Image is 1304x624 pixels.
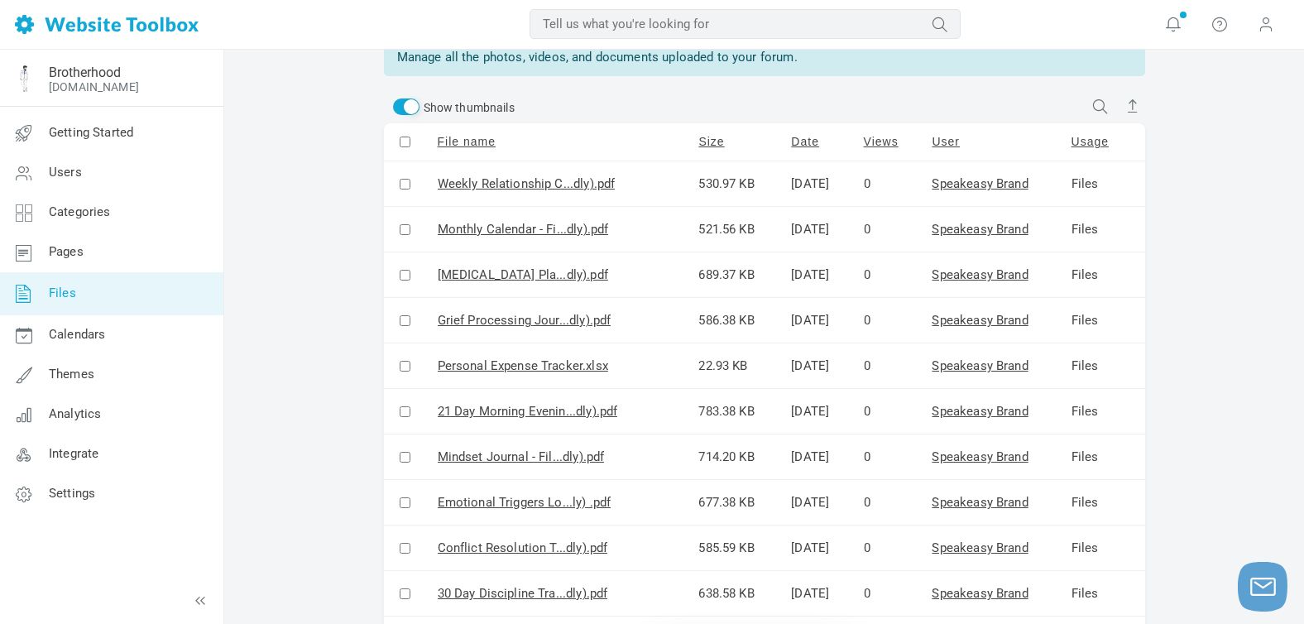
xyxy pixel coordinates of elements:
td: 0 [851,252,920,298]
td: [DATE] [779,207,851,252]
a: User [932,135,960,148]
span: Themes [49,367,94,382]
div: v 4.0.25 [46,26,81,40]
td: [DATE] [779,571,851,617]
a: Conflict Resolution T...dly).pdf [438,538,608,558]
img: Facebook%20Profile%20Pic%20Guy%20Blue%20Best.png [11,65,37,92]
span: Calendars [49,327,105,342]
a: Size [698,135,724,148]
a: File name [438,135,496,148]
td: [DATE] [779,389,851,434]
img: website_grey.svg [26,43,40,56]
td: [DATE] [779,298,851,343]
a: 21 Day Morning Evenin...dly).pdf [438,401,618,421]
td: Files [1059,207,1145,252]
td: 0 [851,343,920,389]
td: 638.58 KB [686,571,779,617]
td: Files [1059,252,1145,298]
span: Categories [49,204,111,219]
a: Views [864,135,899,148]
a: 30 Day Discipline Tra...dly).pdf [438,583,608,603]
td: 0 [851,480,920,526]
td: 0 [851,571,920,617]
td: Files [1059,298,1145,343]
a: Speakeasy Brand [932,176,1028,191]
a: Grief Processing Jour...dly).pdf [438,310,611,330]
a: Usage [1071,135,1109,148]
a: Date [791,135,819,148]
label: Show thumbnails [390,101,515,114]
a: Speakeasy Brand [932,404,1028,419]
td: 0 [851,207,920,252]
a: Speakeasy Brand [932,586,1028,601]
input: Tell us what you're looking for [530,9,961,39]
td: [DATE] [779,480,851,526]
td: 0 [851,526,920,571]
td: 22.93 KB [686,343,779,389]
button: Launch chat [1238,562,1287,612]
div: Domain Overview [63,98,148,108]
div: Manage all the photos, videos, and documents uploaded to your forum. [384,38,1145,76]
a: Monthly Calendar - Fi...dly).pdf [438,219,609,239]
a: Speakeasy Brand [932,267,1028,282]
img: tab_keywords_by_traffic_grey.svg [165,96,178,109]
td: Files [1059,571,1145,617]
img: logo_orange.svg [26,26,40,40]
input: Show thumbnails [393,98,419,115]
td: 585.59 KB [686,526,779,571]
a: Speakeasy Brand [932,358,1028,373]
td: [DATE] [779,343,851,389]
td: 783.38 KB [686,389,779,434]
a: Speakeasy Brand [932,540,1028,555]
a: [DOMAIN_NAME] [49,80,139,94]
a: [MEDICAL_DATA] Pla...dly).pdf [438,265,608,285]
td: 0 [851,298,920,343]
span: Users [49,165,82,180]
a: Speakeasy Brand [932,313,1028,328]
div: Domain: [DOMAIN_NAME] [43,43,182,56]
span: Analytics [49,406,101,421]
td: 521.56 KB [686,207,779,252]
td: 530.97 KB [686,161,779,207]
td: [DATE] [779,434,851,480]
a: Emotional Triggers Lo...ly) .pdf [438,492,611,512]
td: [DATE] [779,252,851,298]
span: Settings [49,486,95,501]
td: 714.20 KB [686,434,779,480]
td: 0 [851,161,920,207]
td: [DATE] [779,526,851,571]
td: Files [1059,480,1145,526]
td: Files [1059,343,1145,389]
span: Files [49,286,76,300]
a: Speakeasy Brand [932,449,1028,464]
a: Brotherhood [49,65,121,80]
a: Weekly Relationship C...dly).pdf [438,174,616,194]
td: [DATE] [779,161,851,207]
td: 586.38 KB [686,298,779,343]
a: Mindset Journal - Fil...dly).pdf [438,447,605,467]
td: Files [1059,526,1145,571]
div: Keywords by Traffic [183,98,279,108]
span: Integrate [49,446,98,461]
input: Select or de-select all files on this page [400,137,410,147]
span: Pages [49,244,84,259]
td: Files [1059,389,1145,434]
a: Speakeasy Brand [932,495,1028,510]
div: Personal Expense Tracker.xlsx [438,356,608,376]
td: Files [1059,434,1145,480]
td: 689.37 KB [686,252,779,298]
a: Speakeasy Brand [932,222,1028,237]
img: tab_domain_overview_orange.svg [45,96,58,109]
td: Files [1059,161,1145,207]
td: 0 [851,434,920,480]
td: 0 [851,389,920,434]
